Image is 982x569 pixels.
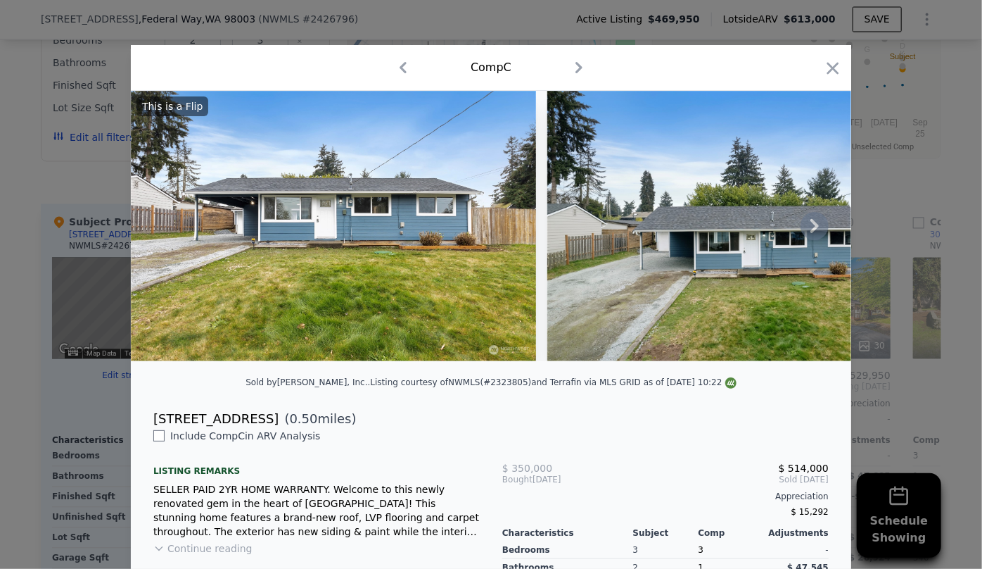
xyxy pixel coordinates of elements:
[779,463,829,474] span: $ 514,000
[370,377,736,387] div: Listing courtesy of NWMLS (#2323805) and Terrafin via MLS GRID as of [DATE] 10:22
[725,377,736,389] img: NWMLS Logo
[471,59,511,76] div: Comp C
[290,411,318,426] span: 0.50
[633,542,699,559] div: 3
[245,377,370,387] div: Sold by [PERSON_NAME], Inc. .
[763,542,829,559] div: -
[153,542,253,556] button: Continue reading
[153,454,480,477] div: Listing remarks
[698,545,703,555] span: 3
[502,474,611,485] div: [DATE]
[279,409,356,429] span: ( miles)
[153,482,480,539] div: SELLER PAID 2YR HOME WARRANTY. Welcome to this newly renovated gem in the heart of [GEOGRAPHIC_DA...
[502,542,633,559] div: Bedrooms
[633,527,699,539] div: Subject
[502,463,552,474] span: $ 350,000
[131,91,536,361] img: Property Img
[502,474,533,485] span: Bought
[547,91,953,361] img: Property Img
[153,409,279,429] div: [STREET_ADDRESS]
[165,430,326,442] span: Include Comp C in ARV Analysis
[698,527,763,539] div: Comp
[611,474,829,485] span: Sold [DATE]
[791,507,829,517] span: $ 15,292
[763,527,829,539] div: Adjustments
[502,527,633,539] div: Characteristics
[502,491,829,502] div: Appreciation
[136,96,208,116] div: This is a Flip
